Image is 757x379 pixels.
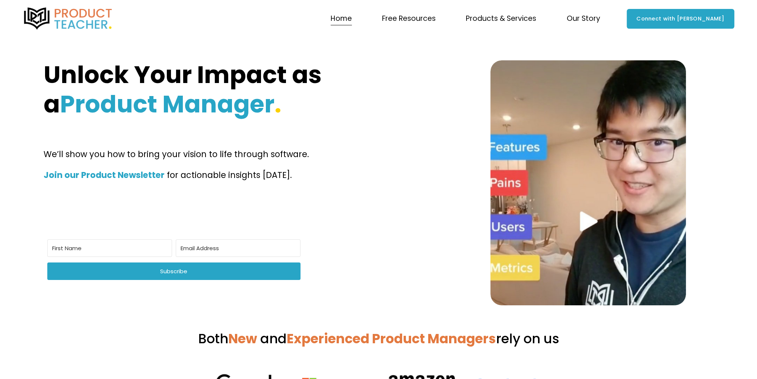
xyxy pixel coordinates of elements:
[466,12,536,26] a: folder dropdown
[44,330,714,348] h3: Both rely on us
[176,239,300,257] input: Email Address
[331,12,352,26] a: Home
[60,87,274,121] strong: Product Manager
[466,12,536,25] span: Products & Services
[44,58,327,121] strong: Unlock Your Impact as a
[47,239,172,257] input: First Name
[274,87,282,121] strong: .
[167,169,292,181] span: for actionable insights [DATE].
[228,329,257,348] strong: New
[567,12,600,26] a: folder dropdown
[23,7,114,30] img: Product Teacher
[382,12,436,26] a: folder dropdown
[627,9,734,29] a: Connect with [PERSON_NAME]
[382,12,436,25] span: Free Resources
[260,329,287,348] span: and
[44,147,435,162] p: We’ll show you how to bring your vision to life through software.
[47,262,300,280] button: Subscribe
[44,169,165,181] strong: Join our Product Newsletter
[287,329,496,348] strong: Experienced Product Managers
[567,12,600,25] span: Our Story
